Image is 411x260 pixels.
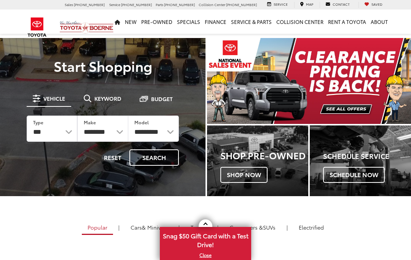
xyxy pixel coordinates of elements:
h4: Schedule Service [323,152,411,160]
button: Click to view previous picture. [207,53,237,109]
a: Specials [175,10,202,34]
span: Sales [65,2,73,7]
a: Service & Parts: Opens in a new tab [229,10,274,34]
span: Schedule Now [323,167,385,183]
button: Click to view next picture. [381,53,411,109]
label: Type [33,119,43,125]
a: Pre-Owned [139,10,175,34]
a: Shop Pre-Owned Shop Now [207,125,308,196]
span: Vehicle [43,96,65,101]
p: Start Shopping [16,58,190,73]
span: Saved [371,2,382,6]
span: Keyword [94,96,121,101]
a: Cars [125,221,173,234]
span: Map [306,2,313,6]
a: Popular [82,221,113,235]
span: Service [109,2,120,7]
div: carousel slide number 1 of 2 [207,38,411,124]
span: Budget [151,96,173,101]
a: Collision Center [274,10,326,34]
a: About [368,10,390,34]
li: | [116,224,121,231]
span: & Minivan [142,224,167,231]
img: Toyota [23,15,51,40]
a: Finance [202,10,229,34]
a: SUVs [224,221,281,234]
button: Search [129,149,179,166]
span: Service [274,2,288,6]
label: Model [134,119,149,125]
a: Map [294,2,319,8]
span: Snag $50 Gift Card with a Test Drive! [161,228,250,251]
span: Shop Now [220,167,268,183]
span: Parts [156,2,163,7]
a: Home [112,10,123,34]
a: Schedule Service Schedule Now [310,125,411,196]
a: Service [261,2,293,8]
li: | [285,224,290,231]
div: Toyota [310,125,411,196]
span: [PHONE_NUMBER] [74,2,105,7]
a: Rent a Toyota [326,10,368,34]
a: Electrified [293,221,330,234]
label: Make [84,119,96,125]
img: Clearance Pricing Is Back [207,38,411,124]
span: Collision Center [199,2,225,7]
a: Contact [320,2,355,8]
span: Contact [333,2,350,6]
span: [PHONE_NUMBER] [226,2,257,7]
a: New [123,10,139,34]
section: Carousel section with vehicle pictures - may contain disclaimers. [207,38,411,124]
span: [PHONE_NUMBER] [164,2,195,7]
a: My Saved Vehicles [358,2,388,8]
div: Toyota [207,125,308,196]
button: Reset [97,149,128,166]
h3: Shop Pre-Owned [220,150,308,160]
img: Vic Vaughan Toyota of Boerne [59,21,114,34]
span: [PHONE_NUMBER] [121,2,152,7]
